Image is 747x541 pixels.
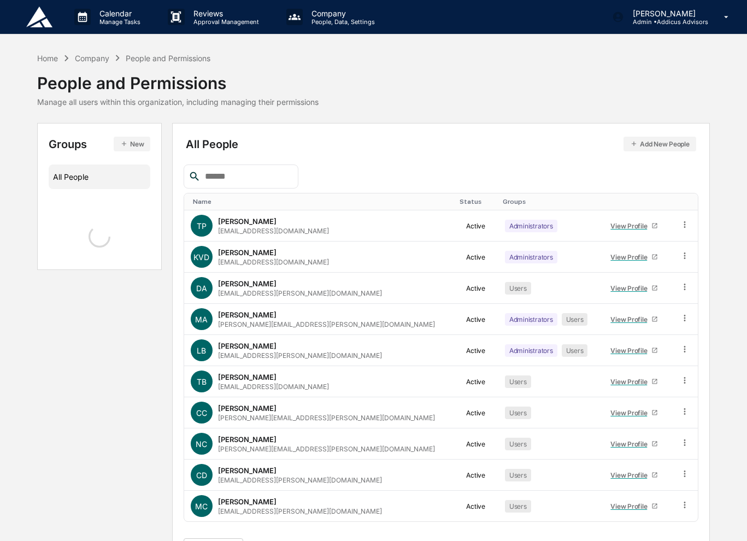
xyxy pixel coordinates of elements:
p: Admin • Addicus Advisors [624,18,708,26]
div: View Profile [610,409,651,417]
div: View Profile [610,378,651,386]
p: Reviews [185,9,264,18]
span: MC [195,502,208,511]
a: View Profile [606,373,663,390]
span: MA [195,315,208,324]
a: View Profile [606,217,663,234]
div: View Profile [610,440,651,448]
span: CD [196,471,207,480]
div: [PERSON_NAME] [218,279,277,288]
div: Toggle SortBy [604,198,669,205]
span: CC [196,408,207,417]
div: Home [37,54,58,63]
a: View Profile [606,311,663,328]
div: [PERSON_NAME][EMAIL_ADDRESS][PERSON_NAME][DOMAIN_NAME] [218,320,435,328]
div: [PERSON_NAME] [218,497,277,506]
div: View Profile [610,222,651,230]
div: Administrators [505,344,557,357]
div: Groups [49,137,150,151]
div: Administrators [505,251,557,263]
div: View Profile [610,315,651,324]
div: Active [462,375,490,388]
div: Active [462,469,490,481]
div: Active [462,313,490,326]
div: Manage all users within this organization, including managing their permissions [37,97,319,107]
div: [EMAIL_ADDRESS][DOMAIN_NAME] [218,258,329,266]
div: View Profile [610,346,651,355]
div: [PERSON_NAME] [218,217,277,226]
p: People, Data, Settings [303,18,380,26]
span: NC [196,439,207,449]
p: Manage Tasks [91,18,146,26]
div: Users [562,344,588,357]
span: TP [197,221,207,231]
a: View Profile [606,467,663,484]
a: View Profile [606,436,663,452]
div: All People [186,137,696,151]
div: [EMAIL_ADDRESS][PERSON_NAME][DOMAIN_NAME] [218,351,382,360]
div: Users [562,313,588,326]
div: [EMAIL_ADDRESS][PERSON_NAME][DOMAIN_NAME] [218,507,382,515]
div: Administrators [505,313,557,326]
a: View Profile [606,498,663,515]
div: Active [462,407,490,419]
a: View Profile [606,342,663,359]
div: Users [505,438,531,450]
img: logo [26,7,52,27]
div: [EMAIL_ADDRESS][PERSON_NAME][DOMAIN_NAME] [218,476,382,484]
div: Toggle SortBy [682,198,693,205]
p: [PERSON_NAME] [624,9,708,18]
div: [PERSON_NAME] [218,435,277,444]
div: All People [53,168,146,186]
div: People and Permissions [37,64,319,93]
button: New [114,137,150,151]
div: Toggle SortBy [193,198,451,205]
span: KVD [193,252,209,262]
div: Active [462,438,490,450]
div: [PERSON_NAME][EMAIL_ADDRESS][PERSON_NAME][DOMAIN_NAME] [218,445,435,453]
div: Users [505,407,531,419]
div: Toggle SortBy [460,198,494,205]
button: Add New People [624,137,696,151]
div: Administrators [505,220,557,232]
div: [PERSON_NAME] [218,404,277,413]
div: Active [462,282,490,295]
div: [PERSON_NAME] [218,373,277,381]
div: [PERSON_NAME] [218,342,277,350]
div: Users [505,375,531,388]
span: LB [197,346,206,355]
div: [PERSON_NAME][EMAIL_ADDRESS][PERSON_NAME][DOMAIN_NAME] [218,414,435,422]
a: View Profile [606,404,663,421]
p: Calendar [91,9,146,18]
div: Company [75,54,109,63]
div: [PERSON_NAME] [218,248,277,257]
div: Active [462,344,490,357]
p: Approval Management [185,18,264,26]
div: Users [505,500,531,513]
span: DA [196,284,207,293]
div: [PERSON_NAME] [218,310,277,319]
div: [EMAIL_ADDRESS][DOMAIN_NAME] [218,383,329,391]
a: View Profile [606,249,663,266]
div: [EMAIL_ADDRESS][PERSON_NAME][DOMAIN_NAME] [218,289,382,297]
div: Users [505,469,531,481]
p: Company [303,9,380,18]
span: TB [197,377,207,386]
div: [EMAIL_ADDRESS][DOMAIN_NAME] [218,227,329,235]
div: View Profile [610,284,651,292]
div: People and Permissions [126,54,210,63]
a: View Profile [606,280,663,297]
div: [PERSON_NAME] [218,466,277,475]
div: Active [462,251,490,263]
div: Toggle SortBy [503,198,595,205]
div: View Profile [610,471,651,479]
div: View Profile [610,253,651,261]
div: Active [462,500,490,513]
div: View Profile [610,502,651,510]
div: Users [505,282,531,295]
div: Active [462,220,490,232]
